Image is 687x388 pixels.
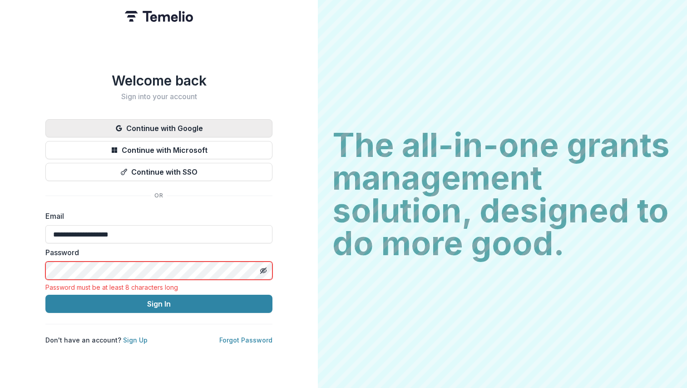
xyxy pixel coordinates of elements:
button: Continue with SSO [45,163,272,181]
h1: Welcome back [45,72,272,89]
button: Toggle password visibility [256,263,271,278]
div: Password must be at least 8 characters long [45,283,272,291]
a: Sign Up [123,336,148,344]
label: Password [45,247,267,258]
img: Temelio [125,11,193,22]
button: Sign In [45,295,272,313]
p: Don't have an account? [45,335,148,345]
button: Continue with Microsoft [45,141,272,159]
label: Email [45,211,267,222]
button: Continue with Google [45,119,272,137]
a: Forgot Password [219,336,272,344]
h2: Sign into your account [45,92,272,101]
